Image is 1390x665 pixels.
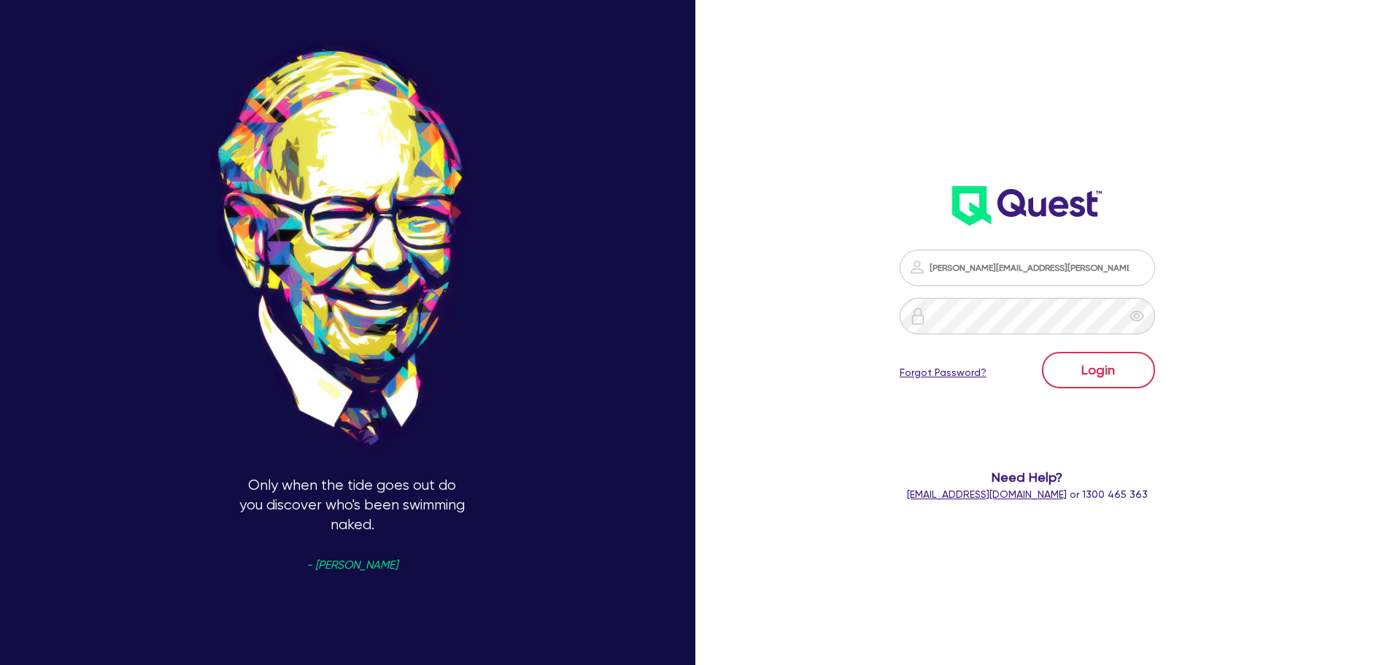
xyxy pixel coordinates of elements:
[1130,309,1144,323] span: eye
[841,467,1214,487] span: Need Help?
[909,307,927,325] img: icon-password
[908,258,926,276] img: icon-password
[907,488,1148,500] span: or 1300 465 363
[900,250,1155,286] input: Email address
[900,365,986,380] a: Forgot Password?
[952,186,1102,226] img: wH2k97JdezQIQAAAABJRU5ErkJggg==
[1042,352,1155,388] button: Login
[306,560,398,571] span: - [PERSON_NAME]
[907,488,1067,500] a: [EMAIL_ADDRESS][DOMAIN_NAME]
